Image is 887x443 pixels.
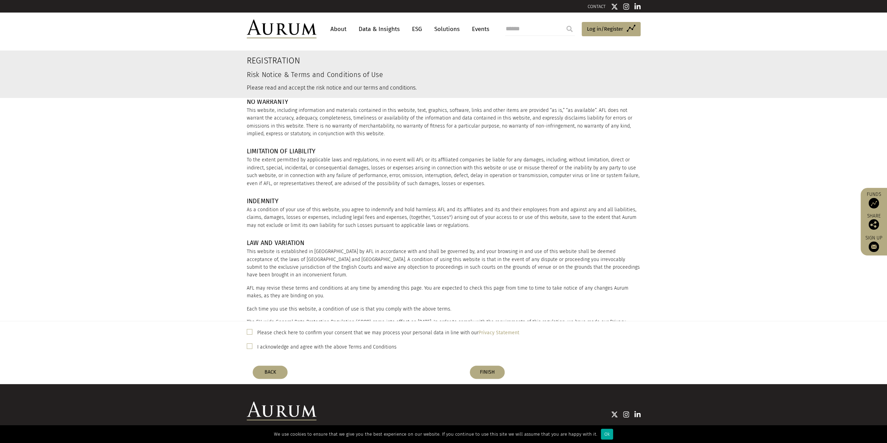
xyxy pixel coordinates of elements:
[611,3,618,10] img: Twitter icon
[247,148,641,154] h4: LIMITATION OF LIABILITY
[257,343,397,351] label: I acknowledge and agree with the above Terms and Conditions
[563,22,576,36] input: Submit
[864,214,884,230] div: Share
[247,402,316,420] img: Aurum Logo
[582,22,641,37] a: Log in/Register
[247,84,416,91] small: Please read and accept the risk notice and our terms and conditions.
[623,3,629,10] img: Instagram icon
[601,429,613,440] div: Ok
[611,411,618,418] img: Twitter icon
[408,23,426,36] a: ESG
[623,411,629,418] img: Instagram icon
[431,23,463,36] a: Solutions
[355,23,403,36] a: Data & Insights
[479,330,519,336] a: Privacy Statement
[247,56,573,66] h2: Registration
[869,219,879,230] img: Share this post
[247,107,641,138] p: This website, including information and materials contained in this website, text, graphics, soft...
[587,25,623,33] span: Log in/Register
[257,329,519,337] label: Please check here to confirm your consent that we may process your personal data in line with our
[247,318,641,342] p: The EU-wide General Data Protection Regulation (GDPR) came into effect on [DATE]. In order to com...
[327,23,350,36] a: About
[634,411,641,418] img: Linkedin icon
[864,191,884,208] a: Funds
[869,242,879,252] img: Sign up to our newsletter
[864,235,884,252] a: Sign up
[247,248,641,279] p: This website is established in [GEOGRAPHIC_DATA] by AFL in accordance with and shall be governed ...
[634,3,641,10] img: Linkedin icon
[247,20,316,38] img: Aurum
[869,198,879,208] img: Access Funds
[247,71,573,78] h3: Risk Notice & Terms and Conditions of Use
[253,366,288,379] button: BACK
[247,240,641,246] h4: LAW AND VARIATION
[247,198,641,204] h4: INDEMNITY
[468,23,489,36] a: Events
[247,99,641,105] h4: NO WARRANTY
[247,284,641,300] p: AFL may revise these terms and conditions at any time by amending this page. You are expected to ...
[247,206,641,229] p: As a condition of your use of this website, you agree to indemnify and hold harmless AFL and its ...
[470,366,505,379] button: FINISH
[247,305,641,313] p: Each time you use this website, a condition of use is that you comply with the above terms.
[247,156,641,188] p: To the extent permitted by applicable laws and regulations, in no event will AFL or its affiliate...
[588,4,606,9] a: CONTACT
